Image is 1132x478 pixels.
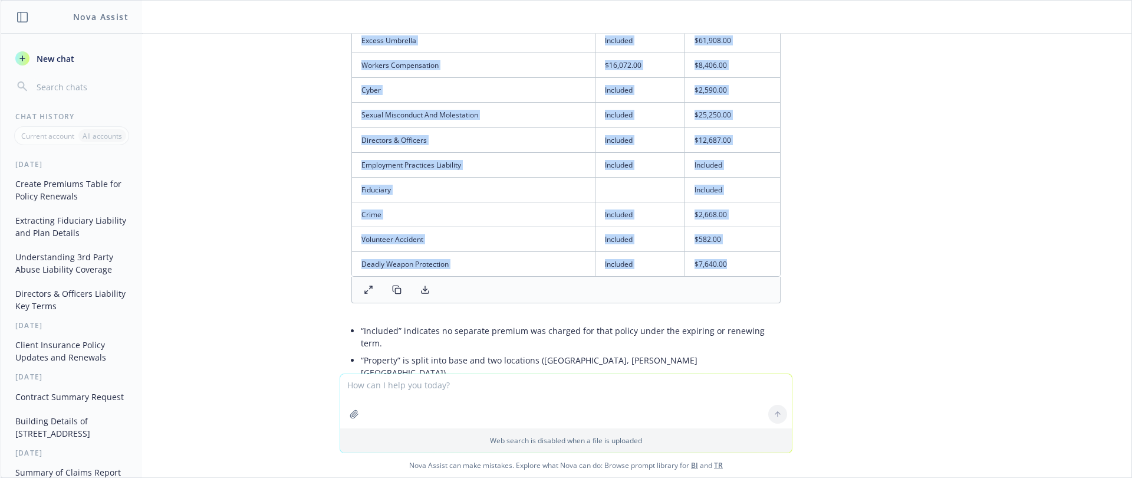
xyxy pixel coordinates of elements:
td: Included [595,202,685,227]
span: Nova Assist can make mistakes. Explore what Nova can do: Browse prompt library for and [5,453,1127,477]
p: Current account [21,131,74,141]
td: Included [595,127,685,152]
td: $582.00 [685,227,780,252]
button: Client Insurance Policy Updates and Renewals [11,335,133,367]
button: New chat [11,48,133,69]
div: [DATE] [1,372,142,382]
td: Included [595,78,685,103]
td: Included [595,103,685,127]
td: Fiduciary [352,177,595,202]
div: [DATE] [1,448,142,458]
td: $12,687.00 [685,127,780,152]
td: Included [595,28,685,53]
button: Directors & Officers Liability Key Terms [11,284,133,316]
td: $16,072.00 [595,53,685,78]
div: [DATE] [1,320,142,330]
td: Directors & Officers [352,127,595,152]
td: Volunteer Accident [352,227,595,252]
td: Crime [352,202,595,227]
td: Employment Practices Liability [352,152,595,177]
a: BI [691,460,698,470]
td: Deadly Weapon Protection [352,252,595,277]
a: TR [714,460,723,470]
input: Search chats [34,78,128,95]
td: Sexual Misconduct And Molestation [352,103,595,127]
td: Included [685,152,780,177]
td: $8,406.00 [685,53,780,78]
td: Workers Compensation [352,53,595,78]
li: “Included” indicates no separate premium was charged for that policy under the expiring or renewi... [361,322,781,352]
td: Included [595,227,685,252]
button: Understanding 3rd Party Abuse Liability Coverage [11,247,133,279]
td: $2,668.00 [685,202,780,227]
td: Included [595,252,685,277]
div: [DATE] [1,159,142,169]
div: Chat History [1,112,142,122]
button: Building Details of [STREET_ADDRESS] [11,411,133,443]
button: Extracting Fiduciary Liability and Plan Details [11,211,133,243]
td: $61,908.00 [685,28,780,53]
p: All accounts [83,131,122,141]
td: $7,640.00 [685,252,780,277]
td: $25,250.00 [685,103,780,127]
td: Included [685,177,780,202]
h1: Nova Assist [73,11,129,23]
td: Included [595,152,685,177]
button: Create Premiums Table for Policy Renewals [11,174,133,206]
td: $2,590.00 [685,78,780,103]
td: Cyber [352,78,595,103]
p: Web search is disabled when a file is uploaded [347,436,785,446]
span: New chat [34,53,74,65]
li: “Property” is split into base and two locations ([GEOGRAPHIC_DATA], [PERSON_NAME][GEOGRAPHIC_DATA]). [361,352,781,381]
button: Contract Summary Request [11,387,133,407]
td: Excess Umbrella [352,28,595,53]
